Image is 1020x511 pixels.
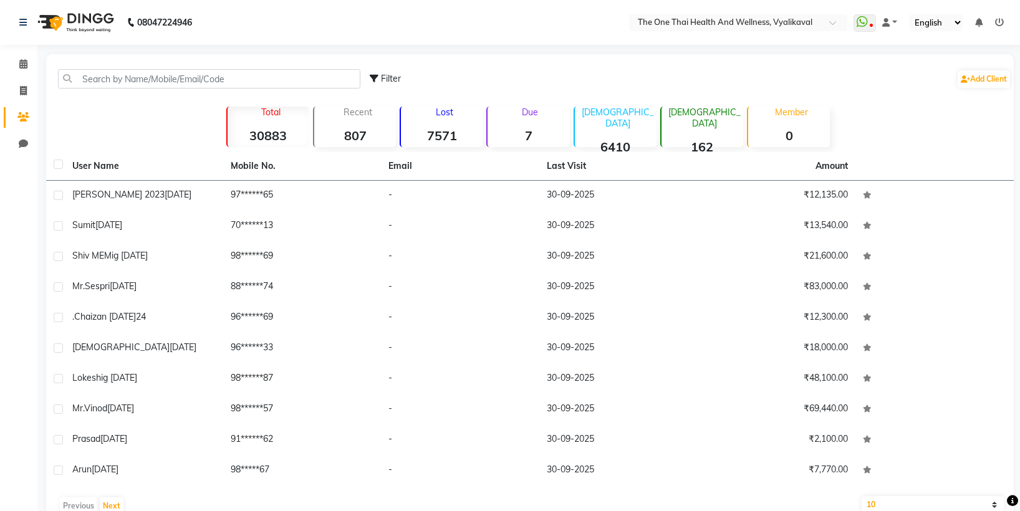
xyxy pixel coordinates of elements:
p: Total [233,107,309,118]
span: 24 [136,311,146,322]
td: ₹12,135.00 [698,181,856,211]
span: ig [DATE] [101,372,137,383]
td: - [381,303,539,333]
th: Last Visit [539,152,698,181]
td: 30-09-2025 [539,242,698,272]
span: [DATE] [170,341,196,353]
td: - [381,456,539,486]
strong: 7571 [401,128,483,143]
td: 30-09-2025 [539,272,698,303]
td: ₹2,100.00 [698,425,856,456]
span: prasad [72,433,100,444]
td: - [381,364,539,394]
span: .chaizan [DATE] [72,311,136,322]
td: - [381,425,539,456]
td: - [381,272,539,303]
b: 08047224946 [137,5,192,40]
td: 30-09-2025 [539,303,698,333]
td: 30-09-2025 [539,333,698,364]
span: Filter [381,73,401,84]
img: logo [32,5,117,40]
td: ₹83,000.00 [698,272,856,303]
td: 30-09-2025 [539,364,698,394]
strong: 30883 [228,128,309,143]
span: sumit [72,219,95,231]
p: Recent [319,107,396,118]
td: - [381,333,539,364]
span: [DATE] [110,280,137,292]
td: 30-09-2025 [539,394,698,425]
td: - [381,181,539,211]
span: ig [DATE] [112,250,148,261]
td: - [381,242,539,272]
strong: 7 [488,128,569,143]
p: Lost [406,107,483,118]
span: [DATE] [92,464,118,475]
td: 30-09-2025 [539,211,698,242]
span: Mr.Sespri [72,280,110,292]
strong: 807 [314,128,396,143]
strong: 162 [662,139,743,155]
strong: 6410 [575,139,657,155]
td: 30-09-2025 [539,456,698,486]
p: Due [490,107,569,118]
span: shiv MEM [72,250,112,261]
td: ₹13,540.00 [698,211,856,242]
td: - [381,394,539,425]
td: ₹48,100.00 [698,364,856,394]
th: Amount [808,152,855,180]
span: [PERSON_NAME] 2023 [72,189,165,200]
span: [DEMOGRAPHIC_DATA] [72,341,170,353]
p: [DEMOGRAPHIC_DATA] [666,107,743,129]
td: ₹21,600.00 [698,242,856,272]
td: ₹7,770.00 [698,456,856,486]
span: [DATE] [100,433,127,444]
th: User Name [65,152,223,181]
a: Add Client [958,70,1010,88]
p: [DEMOGRAPHIC_DATA] [580,107,657,129]
th: Mobile No. [223,152,382,181]
span: [DATE] [107,403,134,414]
p: Member [753,107,830,118]
span: arun [72,464,92,475]
td: 30-09-2025 [539,181,698,211]
td: - [381,211,539,242]
span: [DATE] [165,189,191,200]
span: [DATE] [95,219,122,231]
input: Search by Name/Mobile/Email/Code [58,69,360,88]
td: ₹69,440.00 [698,394,856,425]
td: ₹18,000.00 [698,333,856,364]
span: Mr.Vinod [72,403,107,414]
th: Email [381,152,539,181]
td: ₹12,300.00 [698,303,856,333]
td: 30-09-2025 [539,425,698,456]
span: lokesh [72,372,101,383]
strong: 0 [748,128,830,143]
